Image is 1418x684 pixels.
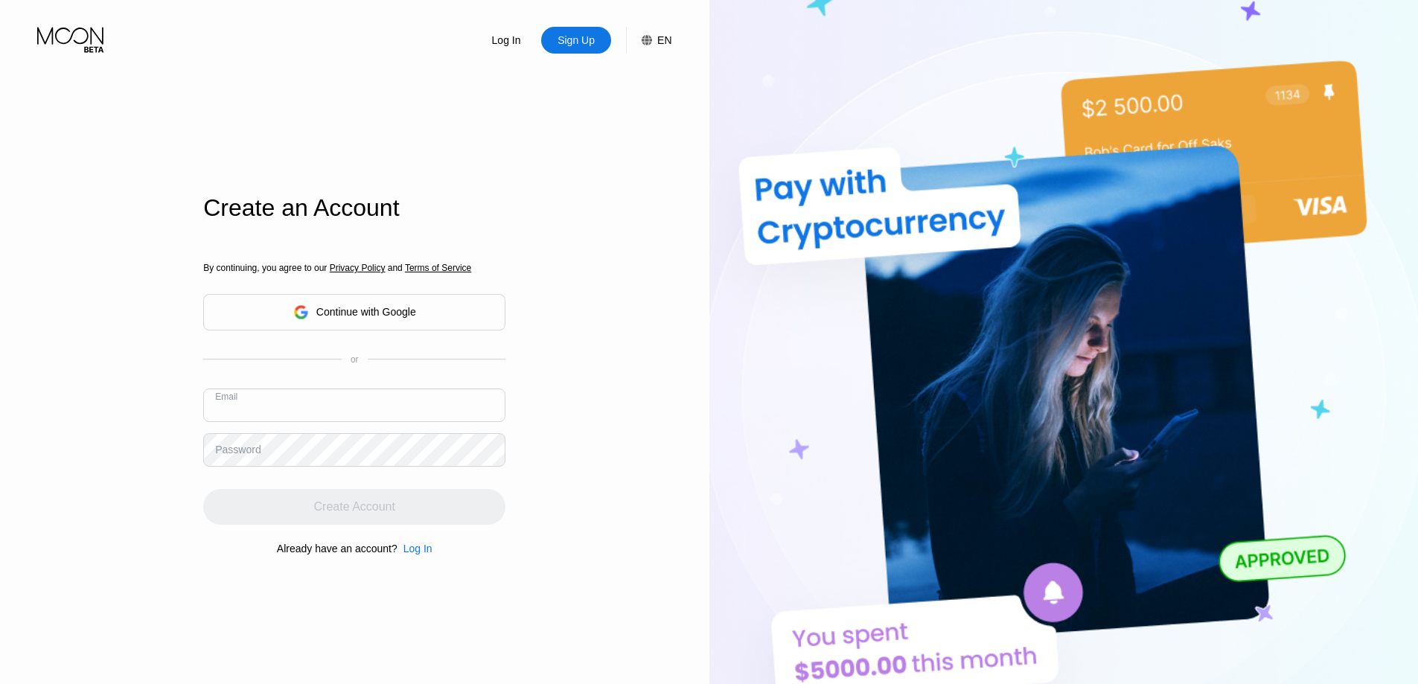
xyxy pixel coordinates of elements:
div: EN [657,34,671,46]
span: and [385,263,405,273]
div: Email [215,391,237,402]
div: Log In [491,33,523,48]
span: Privacy Policy [330,263,386,273]
div: By continuing, you agree to our [203,263,505,273]
div: Password [215,444,261,456]
div: Log In [403,543,432,554]
div: Create an Account [203,194,505,222]
div: Continue with Google [203,294,505,330]
div: or [351,354,359,365]
div: Continue with Google [316,306,416,318]
div: EN [626,27,671,54]
div: Log In [397,543,432,554]
div: Log In [471,27,541,54]
span: Terms of Service [405,263,471,273]
div: Sign Up [541,27,611,54]
div: Sign Up [556,33,596,48]
div: Already have an account? [277,543,397,554]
